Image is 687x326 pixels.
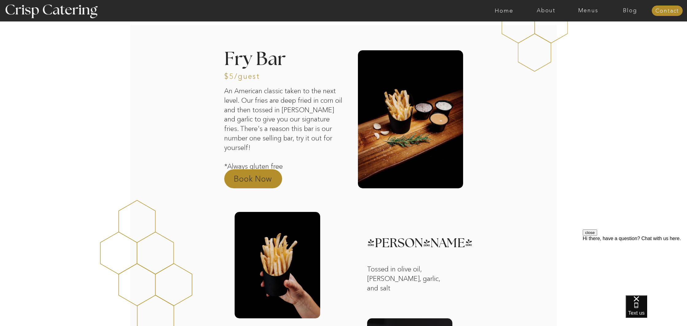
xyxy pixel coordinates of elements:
a: About [525,8,567,14]
h2: Fry Bar [224,50,342,67]
p: Tossed in olive oil, [PERSON_NAME], garlic, and salt [367,265,450,282]
a: Contact [652,8,683,14]
a: Menus [567,8,609,14]
iframe: podium webchat widget bubble [626,295,687,326]
h3: [PERSON_NAME] [367,237,440,243]
a: Book Now [234,173,288,188]
a: Blog [609,8,651,14]
p: An American classic taken to the next level. Our fries are deep fried in corn oil and then tossed... [224,86,345,182]
iframe: podium webchat widget prompt [583,229,687,303]
a: Home [483,8,525,14]
h3: $5/guest [224,73,259,79]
